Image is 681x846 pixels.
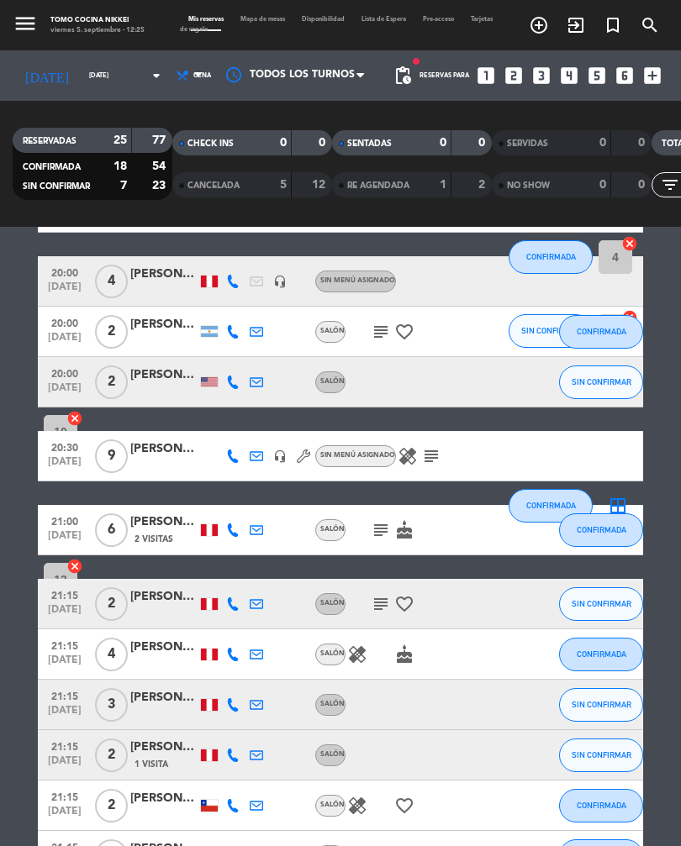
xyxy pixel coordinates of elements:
[572,599,631,608] span: SIN CONFIRMAR
[572,750,631,759] span: SIN CONFIRMAR
[529,15,549,35] i: add_circle_outline
[420,72,469,80] span: Reservas para
[280,137,287,149] strong: 0
[320,751,345,758] span: Salón
[559,789,643,822] button: CONFIRMADA
[293,16,353,23] span: Disponibilidad
[13,11,38,40] button: menu
[130,439,198,459] div: [PERSON_NAME]
[66,410,83,427] i: cancel
[394,322,414,342] i: favorite_border
[95,587,128,621] span: 2
[599,137,606,149] strong: 0
[398,446,418,466] i: healing
[371,594,391,614] i: subject
[572,377,631,386] span: SIN CONFIRMAR
[320,452,395,459] span: Sin menú asignado
[95,638,128,671] span: 4
[130,365,198,385] div: [PERSON_NAME]
[371,322,391,342] i: subject
[95,439,128,473] span: 9
[66,558,83,575] i: cancel
[440,137,446,149] strong: 0
[180,16,232,23] span: Mis reservas
[23,163,81,171] span: CONFIRMADA
[559,738,643,772] button: SIN CONFIRMAR
[394,644,414,665] i: cake
[614,65,636,87] i: looks_6
[347,644,367,665] i: healing
[559,688,643,722] button: SIN CONFIRMAR
[130,688,198,707] div: [PERSON_NAME]
[273,275,287,288] i: headset_mic
[44,755,86,775] span: [DATE]
[566,15,586,35] i: exit_to_app
[421,446,441,466] i: subject
[559,638,643,671] button: CONFIRMADA
[130,265,198,284] div: [PERSON_NAME]
[577,525,626,534] span: CONFIRMADA
[347,796,367,816] i: healing
[273,449,287,463] i: headset_mic
[280,179,287,191] strong: 5
[187,139,234,148] span: CHECK INS
[130,315,198,334] div: [PERSON_NAME]
[507,181,550,190] span: NO SHOW
[638,179,648,191] strong: 0
[526,501,576,510] span: CONFIRMADA
[95,688,128,722] span: 3
[13,60,81,91] i: [DATE]
[509,240,593,274] button: CONFIRMADA
[95,789,128,822] span: 2
[559,365,643,399] button: SIN CONFIRMAR
[44,332,86,351] span: [DATE]
[631,11,668,39] span: BUSCAR
[146,66,166,86] i: arrow_drop_down
[559,315,643,349] button: CONFIRMADA
[475,65,497,87] i: looks_one
[509,489,593,523] button: CONFIRMADA
[23,137,77,145] span: RESERVADAS
[320,650,345,657] span: Salón
[599,179,606,191] strong: 0
[586,65,608,87] i: looks_5
[44,806,86,825] span: [DATE]
[95,265,128,298] span: 4
[95,365,128,399] span: 2
[44,437,86,456] span: 20:30
[312,179,329,191] strong: 12
[393,66,413,86] span: pending_actions
[135,533,173,546] span: 2 Visitas
[572,700,631,709] span: SIN CONFIRMAR
[130,638,198,657] div: [PERSON_NAME]
[95,513,128,547] span: 6
[353,16,414,23] span: Lista de Espera
[531,65,552,87] i: looks_3
[44,686,86,705] span: 21:15
[641,65,663,87] i: add_box
[557,11,594,39] span: WALK IN
[320,600,345,607] span: Salón
[113,134,127,146] strong: 25
[44,511,86,530] span: 21:00
[135,758,168,771] span: 1 Visita
[44,530,86,549] span: [DATE]
[120,180,127,192] strong: 7
[320,801,345,808] span: Salón
[187,181,240,190] span: CANCELADA
[44,654,86,674] span: [DATE]
[319,137,329,149] strong: 0
[113,160,127,172] strong: 18
[320,378,345,385] span: Salón
[394,594,414,614] i: favorite_border
[44,456,86,476] span: [DATE]
[44,705,86,724] span: [DATE]
[478,179,488,191] strong: 2
[394,796,414,816] i: favorite_border
[520,11,557,39] span: RESERVAR MESA
[526,252,576,261] span: CONFIRMADA
[521,326,581,335] span: SIN CONFIRMAR
[394,520,414,540] i: cake
[371,520,391,540] i: subject
[558,65,580,87] i: looks_4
